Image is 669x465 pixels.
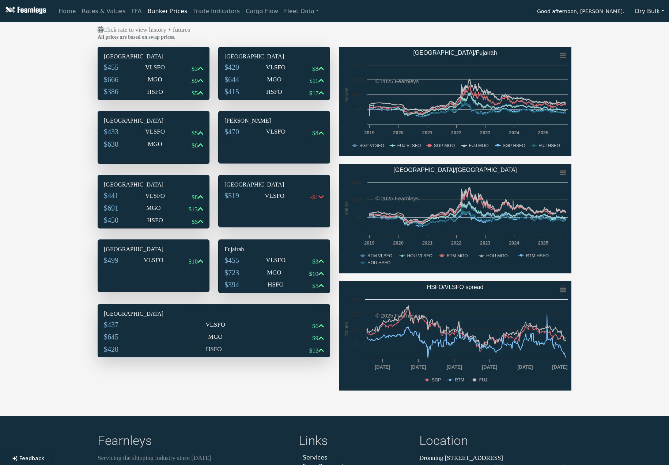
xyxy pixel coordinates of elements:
[224,76,239,84] span: $644
[451,130,461,135] text: 2022
[224,117,324,124] h6: [PERSON_NAME]
[206,345,222,354] p: HSFO
[354,107,362,112] text: 500
[224,128,239,136] span: $470
[224,63,239,71] span: $420
[419,453,571,463] p: Dronning [STREET_ADDRESS]
[480,130,490,135] text: 2023
[266,87,282,97] p: HSFO
[224,192,239,200] span: $519
[224,181,324,188] h6: [GEOGRAPHIC_DATA]
[148,75,162,84] p: MGO
[192,218,198,225] span: $5
[344,88,349,101] text: Values
[352,62,362,68] text: 2000
[427,284,484,290] text: HSFO/VLSFO spread
[354,341,359,347] text: 50
[189,258,198,265] span: $10
[192,194,198,201] span: $8
[451,240,461,246] text: 2022
[218,111,330,164] div: [PERSON_NAME]$470VLSFO$8
[517,364,533,370] text: [DATE]
[482,364,497,370] text: [DATE]
[299,453,411,462] li: -
[526,253,549,258] text: RTM HSFO
[538,130,548,135] text: 2025
[243,4,281,19] a: Cargo Flow
[312,323,318,330] span: $6
[393,240,403,246] text: 2020
[299,433,411,450] h4: Links
[359,232,362,238] text: 0
[352,311,359,317] text: 150
[339,164,571,273] svg: Rotterdam/Houston
[98,111,209,164] div: [GEOGRAPHIC_DATA]$433VLSFO$5$630MGO$6
[447,253,468,258] text: RTM MGO
[104,181,203,188] h6: [GEOGRAPHIC_DATA]
[509,240,519,246] text: 2024
[145,63,165,72] p: VLSFO
[312,65,318,72] span: $8
[630,4,669,18] button: Dry Bulk
[104,256,118,264] span: $499
[339,281,571,391] svg: HSFO/VLSFO spread
[266,127,286,137] p: VLSFO
[218,239,330,293] div: Fujairah$455VLSFO$3$723MGO$10$394HSFO$5
[98,239,209,292] div: [GEOGRAPHIC_DATA]$499VLSFO$10
[208,332,223,342] p: MGO
[266,255,286,265] p: VLSFO
[352,92,362,97] text: 1000
[352,297,359,302] text: 200
[309,270,319,277] span: $10
[375,364,390,370] text: [DATE]
[144,255,163,265] p: VLSFO
[98,453,290,463] p: Servicing the shipping industry since [DATE]
[56,4,79,19] a: Home
[104,53,203,60] h6: [GEOGRAPHIC_DATA]
[104,128,118,136] span: $433
[79,4,129,19] a: Rates & Values
[147,216,163,225] p: HSFO
[4,7,46,16] img: Fearnleys Logo
[339,47,571,156] svg: Singapore/Fujairah
[552,364,567,370] text: [DATE]
[218,47,330,100] div: [GEOGRAPHIC_DATA]$420VLSFO$8$644MGO$11$415HSFO$17
[224,88,239,96] span: $415
[538,143,560,148] text: FUJ HSFO
[145,191,165,201] p: VLSFO
[344,201,349,215] text: Values
[375,312,419,319] text: © 2025 Fearnleys
[432,377,441,383] text: SGP
[98,433,290,450] h4: Fearnleys
[98,304,330,358] div: [GEOGRAPHIC_DATA]$437VLSFO$6$645MGO$9$420HSFO$13
[267,268,281,277] p: MGO
[224,281,239,289] span: $394
[267,75,281,84] p: MGO
[367,253,392,258] text: RTM VLSFO
[422,130,432,135] text: 2021
[469,143,489,148] text: FUJ MGO
[104,63,118,71] span: $455
[312,283,318,289] span: $5
[352,197,362,203] text: 1000
[359,143,384,148] text: SGP VLSFO
[205,320,225,330] p: VLSFO
[98,34,175,40] b: All prices are based on swap prices.
[218,175,330,227] div: [GEOGRAPHIC_DATA]$519VLSFO-$1
[312,335,318,342] span: $9
[359,122,362,127] text: 0
[224,53,324,60] h6: [GEOGRAPHIC_DATA]
[104,246,203,253] h6: [GEOGRAPHIC_DATA]
[224,246,324,253] h6: Fujairah
[268,280,283,289] p: HSFO
[98,25,571,35] p: Click rate to view history + futures
[309,347,319,354] span: $13
[146,203,161,213] p: MGO
[419,433,571,450] h4: Location
[129,4,145,19] a: FFA
[98,175,209,228] div: [GEOGRAPHIC_DATA]$441VLSFO$8$691MGO$13$450HSFO$5
[192,65,198,72] span: $3
[397,143,421,148] text: FUJ VLSFO
[479,377,487,383] text: FUJ
[413,50,497,56] text: [GEOGRAPHIC_DATA]/Fujairah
